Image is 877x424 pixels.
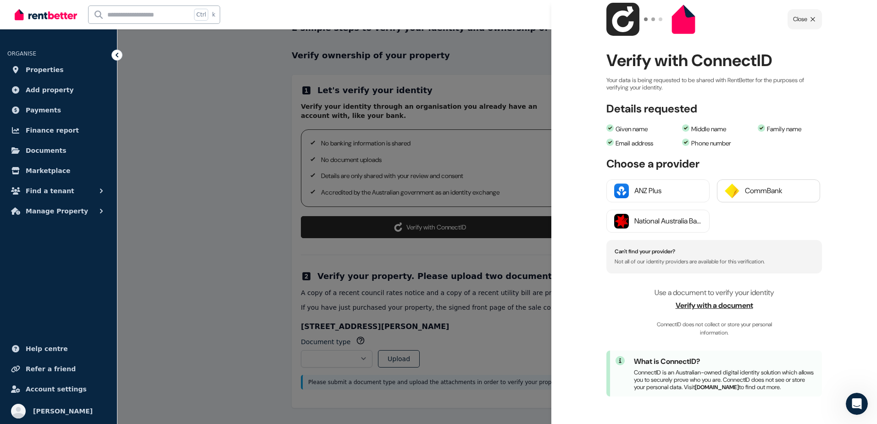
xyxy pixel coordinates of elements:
[10,138,174,172] div: Profile image for RochelleRate your conversation[PERSON_NAME]•2h ago
[614,214,629,229] img: National Australia Bank logo
[682,124,753,134] li: Middle name
[614,184,629,198] img: ANZ Plus logo
[15,8,77,22] img: RentBetter
[745,185,812,196] div: CommBank
[7,141,110,160] a: Documents
[26,206,88,217] span: Manage Property
[26,165,70,176] span: Marketplace
[9,124,174,172] div: Recent messageProfile image for RochelleRate your conversation[PERSON_NAME]•2h ago
[682,139,753,148] li: Phone number
[634,216,702,227] div: National Australia Bank
[606,48,822,73] h2: Verify with ConnectID
[19,194,153,204] div: We typically reply in under 30 minutes
[7,81,110,99] a: Add property
[7,202,110,220] button: Manage Property
[7,50,36,57] span: ORGANISE
[13,242,170,259] div: How much does it cost?
[76,309,108,316] span: Messages
[634,369,816,391] p: ConnectID is an Australian-owned digital identity solution which allows you to securely prove who...
[717,179,820,202] button: CommBank
[41,155,94,164] div: [PERSON_NAME]
[145,309,160,316] span: Help
[61,286,122,323] button: Messages
[7,101,110,119] a: Payments
[33,406,93,417] span: [PERSON_NAME]
[26,145,67,156] span: Documents
[19,184,153,194] div: Send us a message
[9,177,174,212] div: Send us a messageWe typically reply in under 30 minutes
[20,309,41,316] span: Home
[606,300,822,311] span: Verify with a document
[667,3,700,36] img: RP logo
[634,185,702,196] div: ANZ Plus
[7,360,110,378] a: Refer a friend
[615,258,814,265] p: Not all of our identity providers are available for this verification.
[606,77,822,91] p: Your data is being requested to be shared with RentBetter for the purposes of verifying your iden...
[19,246,154,256] div: How much does it cost?
[13,276,170,293] div: Lease Agreement
[26,384,87,395] span: Account settings
[695,384,739,391] a: [DOMAIN_NAME]
[7,380,110,398] a: Account settings
[758,124,829,134] li: Family name
[26,343,68,354] span: Help centre
[212,11,215,18] span: k
[846,393,868,415] iframe: Intercom live chat
[19,132,165,141] div: Recent message
[26,64,64,75] span: Properties
[606,102,697,115] h3: Details requested
[109,15,128,33] img: Profile image for Rochelle
[26,185,74,196] span: Find a tenant
[26,125,79,136] span: Finance report
[7,121,110,139] a: Finance report
[788,9,822,29] button: Close popup
[19,145,37,164] img: Profile image for Rochelle
[13,220,170,239] button: Search for help
[606,179,710,202] button: ANZ Plus
[645,320,783,337] span: ConnectID does not collect or store your personal information.
[18,17,85,32] img: logo
[7,61,110,79] a: Properties
[634,356,816,367] h4: What is ConnectID?
[194,9,208,21] span: Ctrl
[144,15,162,33] img: Profile image for Jeremy
[18,65,165,96] p: Hi [PERSON_NAME] 👋
[725,184,739,198] img: CommBank logo
[793,15,807,24] span: Close
[655,288,774,297] span: Use a document to verify your identity
[26,363,76,374] span: Refer a friend
[26,84,74,95] span: Add property
[26,105,61,116] span: Payments
[19,263,154,273] div: Rental Payments - How They Work
[606,139,677,148] li: Email address
[606,157,822,170] h3: Choose a provider
[606,124,677,134] li: Given name
[7,182,110,200] button: Find a tenant
[7,340,110,358] a: Help centre
[96,155,122,164] div: • 2h ago
[615,248,814,255] h4: Can't find your provider?
[41,146,116,153] span: Rate your conversation
[19,225,74,234] span: Search for help
[127,15,145,33] img: Profile image for Earl
[13,259,170,276] div: Rental Payments - How They Work
[18,96,165,112] p: How can we help?
[122,286,183,323] button: Help
[606,210,710,233] button: National Australia Bank
[7,162,110,180] a: Marketplace
[19,280,154,290] div: Lease Agreement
